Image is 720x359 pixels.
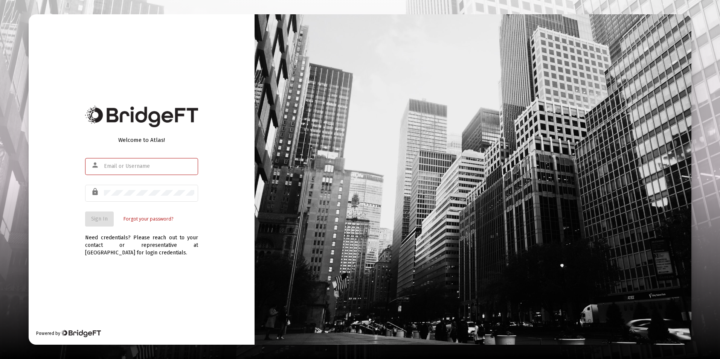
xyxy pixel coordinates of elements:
[91,187,100,196] mat-icon: lock
[85,227,198,257] div: Need credentials? Please reach out to your contact or representative at [GEOGRAPHIC_DATA] for log...
[91,161,100,170] mat-icon: person
[85,211,114,227] button: Sign In
[61,330,101,337] img: Bridge Financial Technology Logo
[36,330,101,337] div: Powered by
[104,163,194,169] input: Email or Username
[91,216,108,222] span: Sign In
[85,106,198,127] img: Bridge Financial Technology Logo
[124,215,173,223] a: Forgot your password?
[85,136,198,144] div: Welcome to Atlas!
